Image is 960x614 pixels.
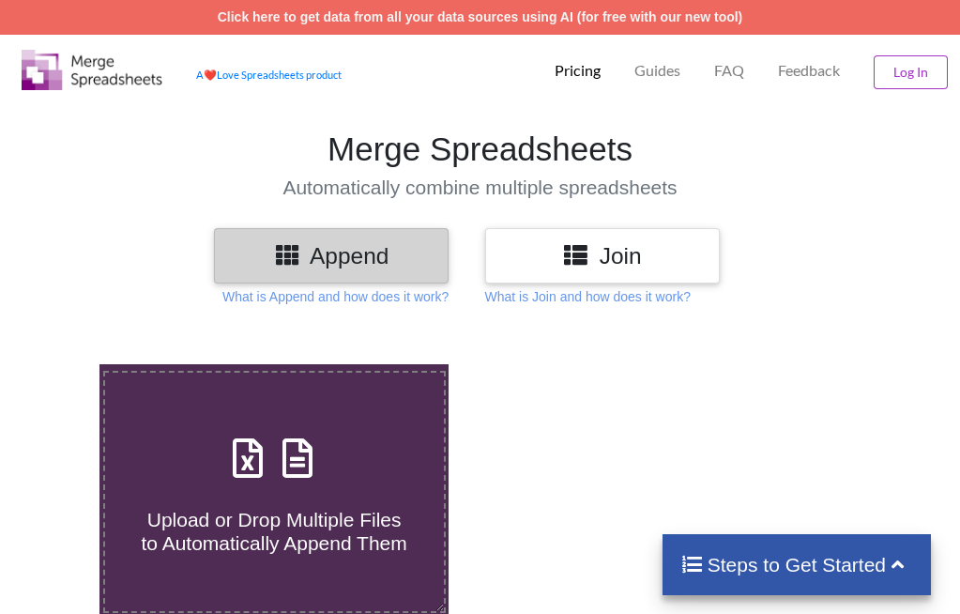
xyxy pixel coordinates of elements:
a: Click here to get data from all your data sources using AI (for free with our new tool) [218,9,743,24]
button: Log In [874,55,948,89]
p: FAQ [714,61,744,81]
a: AheartLove Spreadsheets product [196,69,342,81]
p: Guides [634,61,680,81]
p: What is Join and how does it work? [485,287,691,306]
span: Upload or Drop Multiple Files to Automatically Append Them [141,509,406,554]
span: Feedback [778,63,840,78]
p: What is Append and how does it work? [222,287,449,306]
h4: Steps to Get Started [681,553,913,576]
img: Logo.png [22,50,162,90]
h3: Join [499,242,706,269]
h3: Append [228,242,434,269]
p: Pricing [555,61,601,81]
span: heart [204,69,217,81]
